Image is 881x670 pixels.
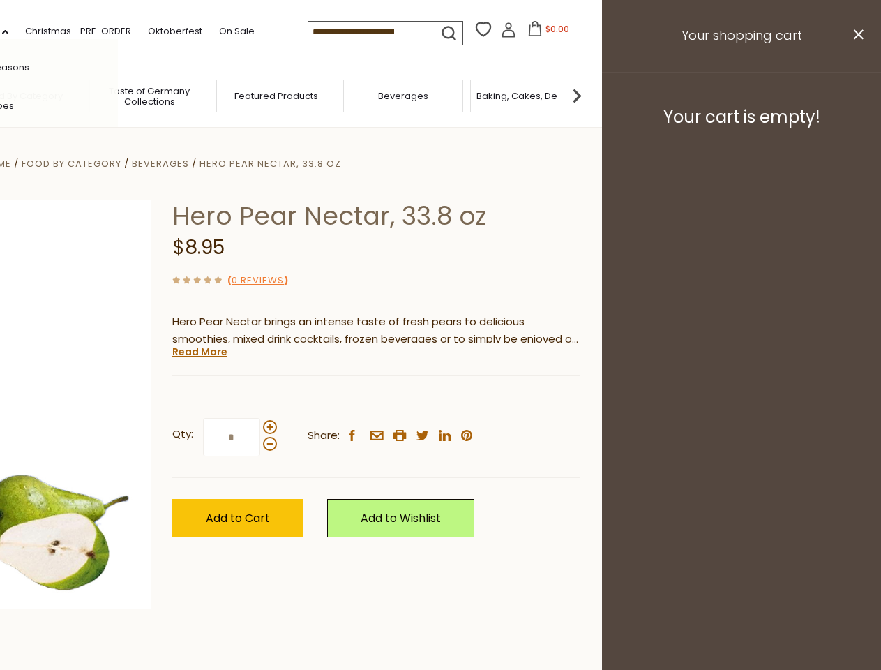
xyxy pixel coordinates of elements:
[25,24,131,39] a: Christmas - PRE-ORDER
[619,107,864,128] h3: Your cart is empty!
[172,234,225,261] span: $8.95
[219,24,255,39] a: On Sale
[234,91,318,101] a: Featured Products
[476,91,585,101] a: Baking, Cakes, Desserts
[148,24,202,39] a: Oktoberfest
[172,499,303,537] button: Add to Cart
[327,499,474,537] a: Add to Wishlist
[227,274,288,287] span: ( )
[172,426,193,443] strong: Qty:
[519,21,578,42] button: $0.00
[203,418,260,456] input: Qty:
[199,157,341,170] a: Hero Pear Nectar, 33.8 oz
[172,345,227,359] a: Read More
[22,157,121,170] a: Food By Category
[93,86,205,107] a: Taste of Germany Collections
[545,23,569,35] span: $0.00
[206,510,270,526] span: Add to Cart
[563,82,591,110] img: next arrow
[378,91,428,101] a: Beverages
[132,157,189,170] a: Beverages
[172,200,580,232] h1: Hero Pear Nectar, 33.8 oz
[172,313,580,348] p: Hero Pear Nectar brings an intense taste of fresh pears to delicious smoothies, mixed drink cockt...
[232,274,284,288] a: 0 Reviews
[308,427,340,445] span: Share:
